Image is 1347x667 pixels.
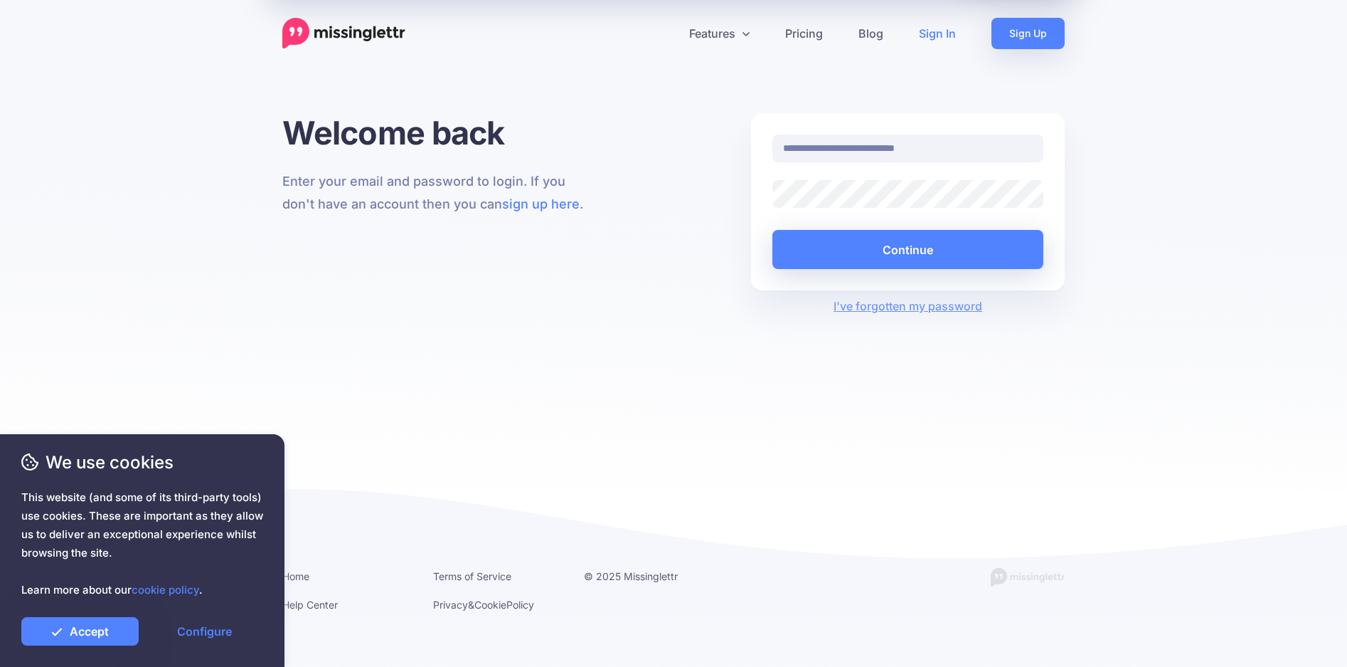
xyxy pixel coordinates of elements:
[21,450,263,475] span: We use cookies
[282,113,596,152] h1: Welcome back
[282,570,309,582] a: Home
[671,18,767,49] a: Features
[901,18,974,49] a: Sign In
[21,617,139,646] a: Accept
[282,170,596,216] p: Enter your email and password to login. If you don't have an account then you can .
[772,230,1043,269] button: Continue
[834,299,982,313] a: I've forgotten my password
[146,617,263,646] a: Configure
[132,583,199,597] a: cookie policy
[433,596,563,614] li: & Policy
[474,599,506,611] a: Cookie
[502,196,580,211] a: sign up here
[841,18,901,49] a: Blog
[433,599,468,611] a: Privacy
[282,599,338,611] a: Help Center
[767,18,841,49] a: Pricing
[991,18,1065,49] a: Sign Up
[433,570,511,582] a: Terms of Service
[21,488,263,599] span: This website (and some of its third-party tools) use cookies. These are important as they allow u...
[584,567,713,585] li: © 2025 Missinglettr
